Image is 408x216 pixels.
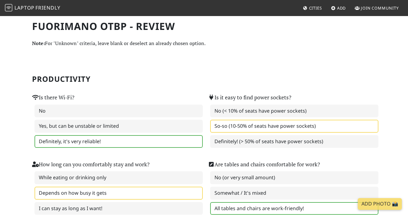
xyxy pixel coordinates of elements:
a: Add [328,2,349,14]
label: I can stay as long as I want! [35,202,203,215]
label: So-so (10-50% of seats have power sockets) [210,120,378,133]
span: Friendly [35,4,60,11]
p: For "Unknown" criteria, leave blank or deselect an already chosen option. [32,39,376,48]
label: No [35,105,203,118]
span: Cities [309,5,322,11]
span: Join Community [361,5,399,11]
label: How long can you comfortably stay and work? [32,160,149,169]
a: LaptopFriendly LaptopFriendly [5,3,60,14]
label: Is there Wi-Fi? [32,93,74,102]
label: Are tables and chairs comfortable for work? [208,160,320,169]
label: Definitely, it's very reliable! [35,135,203,148]
label: No (or very small amount) [210,171,378,184]
label: All tables and chairs are work-friendly! [210,202,378,215]
a: Join Community [352,2,401,14]
label: While eating or drinking only [35,171,203,184]
img: LaptopFriendly [5,4,12,11]
label: Definitely! (> 50% of seats have power sockets) [210,135,378,148]
label: Somewhat / It's mixed [210,187,378,200]
label: Is it easy to find power sockets? [208,93,291,102]
label: Depends on how busy it gets [35,187,203,200]
a: Add Photo 📸 [358,198,402,210]
label: Yes, but can be unstable or limited [35,120,203,133]
span: Laptop [14,4,35,11]
h2: Productivity [32,75,376,84]
h1: Fuorimano OTBP - Review [32,20,376,32]
span: Add [337,5,346,11]
label: No (< 10% of seats have power sockets) [210,105,378,118]
strong: Note: [32,40,45,47]
a: Cities [300,2,324,14]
